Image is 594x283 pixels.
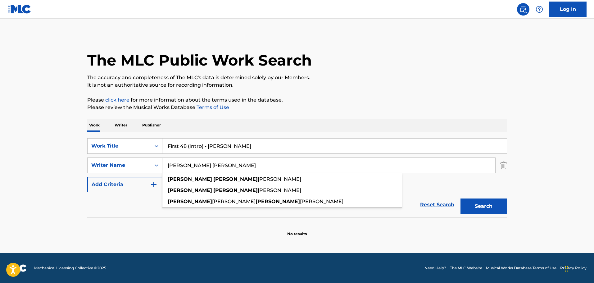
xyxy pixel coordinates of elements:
[150,181,157,188] img: 9d2ae6d4665cec9f34b9.svg
[549,2,587,17] a: Log In
[87,81,507,89] p: It is not an authoritative source for recording information.
[212,199,256,204] span: [PERSON_NAME]
[168,199,212,204] strong: [PERSON_NAME]
[287,224,307,237] p: No results
[533,3,546,16] div: Help
[113,119,129,132] p: Writer
[258,176,301,182] span: [PERSON_NAME]
[450,265,482,271] a: The MLC Website
[417,198,457,212] a: Reset Search
[195,104,229,110] a: Terms of Use
[87,119,102,132] p: Work
[168,176,212,182] strong: [PERSON_NAME]
[424,265,446,271] a: Need Help?
[105,97,129,103] a: click here
[500,157,507,173] img: Delete Criterion
[486,265,556,271] a: Musical Works Database Terms of Use
[91,142,147,150] div: Work Title
[168,187,212,193] strong: [PERSON_NAME]
[7,5,31,14] img: MLC Logo
[87,51,312,70] h1: The MLC Public Work Search
[517,3,529,16] a: Public Search
[565,259,569,278] div: Drag
[213,176,258,182] strong: [PERSON_NAME]
[87,74,507,81] p: The accuracy and completeness of The MLC's data is determined solely by our Members.
[536,6,543,13] img: help
[140,119,163,132] p: Publisher
[256,199,300,204] strong: [PERSON_NAME]
[213,187,258,193] strong: [PERSON_NAME]
[560,265,587,271] a: Privacy Policy
[519,6,527,13] img: search
[34,265,106,271] span: Mechanical Licensing Collective © 2025
[258,187,301,193] span: [PERSON_NAME]
[563,253,594,283] iframe: Chat Widget
[91,162,147,169] div: Writer Name
[300,199,343,204] span: [PERSON_NAME]
[87,177,162,192] button: Add Criteria
[7,264,27,272] img: logo
[87,96,507,104] p: Please for more information about the terms used in the database.
[87,138,507,217] form: Search Form
[460,199,507,214] button: Search
[87,104,507,111] p: Please review the Musical Works Database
